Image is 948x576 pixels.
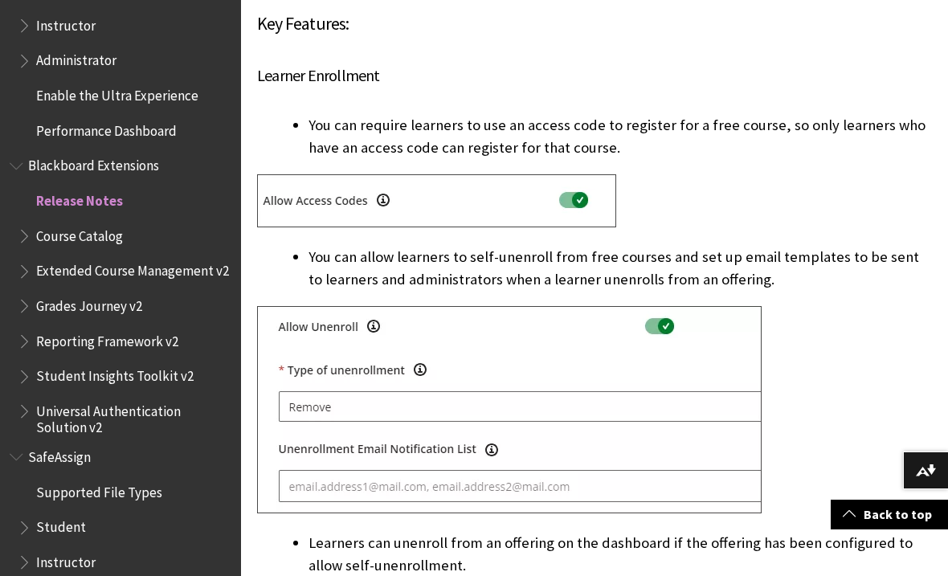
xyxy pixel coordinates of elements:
span: Administrator [36,47,116,69]
img: Allow access codes toggle [257,174,616,227]
span: Release Notes [36,187,123,209]
span: Enable the Ultra Experience [36,82,198,104]
a: Back to top [831,500,948,529]
span: Universal Authentication Solution v2 [36,398,230,435]
nav: Book outline for Blackboard Extensions [10,153,231,436]
span: Reporting Framework v2 [36,328,178,349]
span: Extended Course Management v2 [36,258,229,280]
span: Grades Journey v2 [36,292,142,314]
span: Course Catalog [36,223,123,244]
span: SafeAssign [28,443,91,465]
span: Instructor [36,12,96,34]
li: You can require learners to use an access code to register for a free course, so only learners wh... [309,114,932,159]
span: Performance Dashboard [36,117,177,139]
li: You can allow learners to self-unenroll from free courses and set up email templates to be sent t... [309,246,932,291]
img: Allow unenroll toggle and unenroll options [257,306,762,513]
span: Supported File Types [36,479,162,500]
span: Student Insights Toolkit v2 [36,363,194,385]
span: Student [36,514,86,536]
h4: Key Features: [257,10,932,37]
span: Instructor [36,549,96,570]
span: Blackboard Extensions [28,153,159,174]
h5: Learner Enrollment [257,63,932,88]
